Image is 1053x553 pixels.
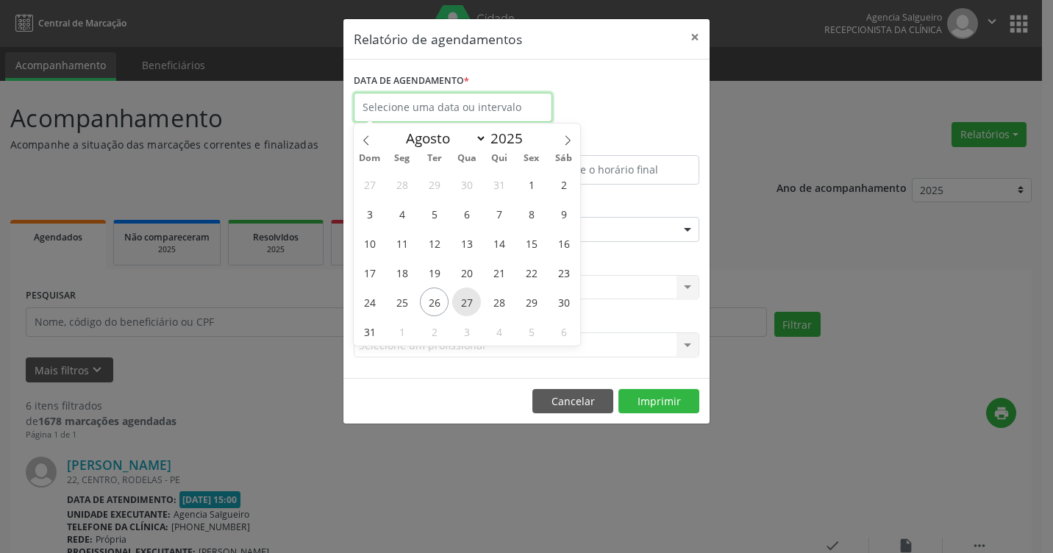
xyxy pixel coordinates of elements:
h5: Relatório de agendamentos [354,29,522,49]
span: Agosto 21, 2025 [485,258,513,287]
select: Month [399,128,487,149]
span: Qui [483,154,515,163]
label: ATÉ [530,132,699,155]
span: Agosto 4, 2025 [388,199,416,228]
span: Agosto 10, 2025 [355,229,384,257]
span: Sex [515,154,548,163]
span: Qua [451,154,483,163]
span: Julho 27, 2025 [355,170,384,199]
span: Agosto 8, 2025 [517,199,546,228]
span: Agosto 23, 2025 [549,258,578,287]
span: Setembro 1, 2025 [388,317,416,346]
span: Agosto 6, 2025 [452,199,481,228]
span: Setembro 3, 2025 [452,317,481,346]
span: Agosto 2, 2025 [549,170,578,199]
button: Imprimir [618,389,699,414]
span: Agosto 31, 2025 [355,317,384,346]
span: Agosto 5, 2025 [420,199,449,228]
span: Setembro 2, 2025 [420,317,449,346]
input: Year [487,129,535,148]
span: Ter [418,154,451,163]
span: Setembro 6, 2025 [549,317,578,346]
span: Agosto 24, 2025 [355,288,384,316]
span: Agosto 18, 2025 [388,258,416,287]
span: Agosto 27, 2025 [452,288,481,316]
label: DATA DE AGENDAMENTO [354,70,469,93]
span: Agosto 13, 2025 [452,229,481,257]
span: Julho 30, 2025 [452,170,481,199]
span: Agosto 1, 2025 [517,170,546,199]
span: Agosto 30, 2025 [549,288,578,316]
button: Cancelar [532,389,613,414]
span: Agosto 20, 2025 [452,258,481,287]
span: Agosto 19, 2025 [420,258,449,287]
span: Agosto 15, 2025 [517,229,546,257]
span: Agosto 28, 2025 [485,288,513,316]
span: Sáb [548,154,580,163]
span: Setembro 4, 2025 [485,317,513,346]
span: Julho 29, 2025 [420,170,449,199]
span: Seg [386,154,418,163]
button: Close [680,19,710,55]
span: Julho 31, 2025 [485,170,513,199]
span: Dom [354,154,386,163]
span: Agosto 25, 2025 [388,288,416,316]
span: Julho 28, 2025 [388,170,416,199]
span: Agosto 16, 2025 [549,229,578,257]
span: Agosto 26, 2025 [420,288,449,316]
span: Agosto 14, 2025 [485,229,513,257]
input: Selecione uma data ou intervalo [354,93,552,122]
span: Agosto 22, 2025 [517,258,546,287]
span: Agosto 9, 2025 [549,199,578,228]
span: Agosto 17, 2025 [355,258,384,287]
span: Setembro 5, 2025 [517,317,546,346]
span: Agosto 12, 2025 [420,229,449,257]
span: Agosto 29, 2025 [517,288,546,316]
span: Agosto 7, 2025 [485,199,513,228]
span: Agosto 11, 2025 [388,229,416,257]
input: Selecione o horário final [530,155,699,185]
span: Agosto 3, 2025 [355,199,384,228]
